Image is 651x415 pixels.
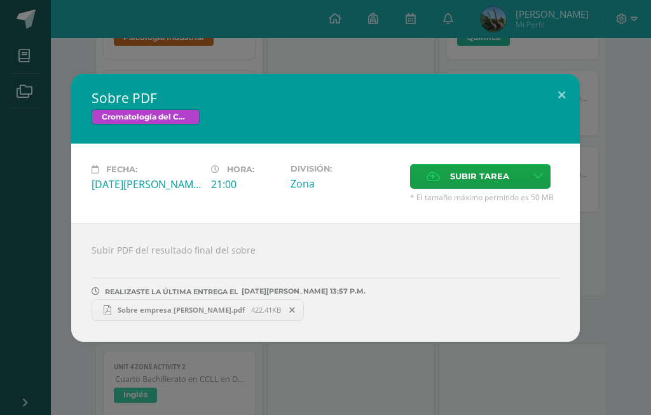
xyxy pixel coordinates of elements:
span: [DATE][PERSON_NAME] 13:57 P.M. [238,291,366,292]
span: 422.41KB [251,305,281,315]
div: Zona [291,177,400,191]
span: Hora: [227,165,254,174]
h2: Sobre PDF [92,89,559,107]
span: Subir tarea [450,165,509,188]
span: REALIZASTE LA ÚLTIMA ENTREGA EL [105,287,238,296]
button: Close (Esc) [544,74,580,117]
label: División: [291,164,400,173]
div: 21:00 [211,177,280,191]
span: Cromatología del Color [92,109,200,125]
span: Fecha: [106,165,137,174]
span: Remover entrega [282,303,303,317]
span: Sobre empresa [PERSON_NAME].pdf [111,305,251,315]
a: Sobre empresa [PERSON_NAME].pdf 422.41KB [92,299,304,321]
div: [DATE][PERSON_NAME] [92,177,201,191]
div: Subir PDF del resultado final del sobre [71,223,580,342]
span: * El tamaño máximo permitido es 50 MB [410,192,559,203]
